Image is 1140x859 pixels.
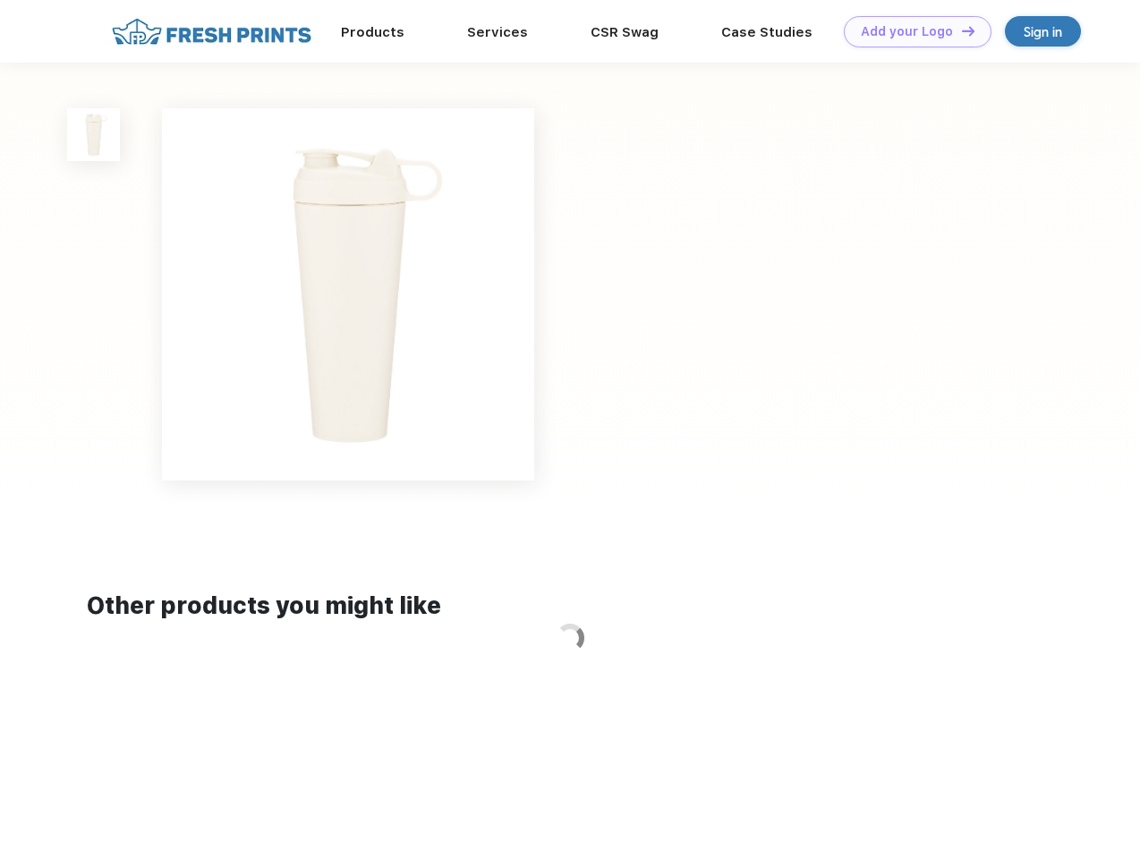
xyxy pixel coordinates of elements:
[861,24,953,39] div: Add your Logo
[106,16,317,47] img: fo%20logo%202.webp
[962,26,974,36] img: DT
[67,108,120,161] img: func=resize&h=100
[341,24,404,40] a: Products
[1024,21,1062,42] div: Sign in
[87,589,1052,624] div: Other products you might like
[1005,16,1081,47] a: Sign in
[162,108,534,481] img: func=resize&h=640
